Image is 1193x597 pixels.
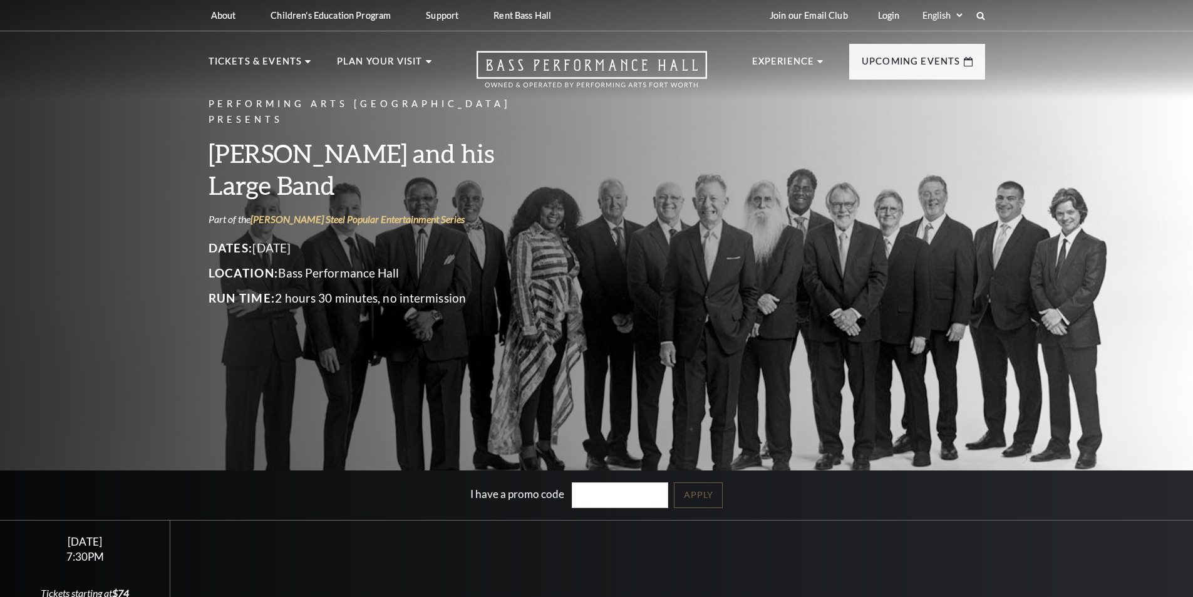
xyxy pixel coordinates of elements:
p: Part of the [209,212,553,226]
p: Tags: [209,331,553,343]
a: [PERSON_NAME] Steel Popular Entertainment Series [250,213,465,225]
select: Select: [920,9,964,21]
p: Bass Performance Hall [209,263,553,283]
span: An additional $5 order charge will be applied at checkout. [340,356,522,365]
span: Concert [225,332,250,341]
span: Location: [209,266,279,280]
p: About [211,10,236,21]
p: Upcoming Events [862,54,961,76]
h3: [PERSON_NAME] and his Large Band [209,137,553,201]
span: Wheelchair Accessible [251,344,323,353]
p: 2 hours 30 minutes, no intermission [209,288,553,308]
p: [DATE] [209,238,553,258]
p: Children's Education Program [271,10,391,21]
p: Plan Your Visit [337,54,423,76]
p: Rent Bass Hall [493,10,551,21]
span: Run Time: [209,291,276,305]
p: Support [426,10,458,21]
div: [DATE] [15,535,155,548]
p: Price displayed includes all ticketing fees. [209,355,553,366]
p: Tickets & Events [209,54,302,76]
div: 7:30PM [15,551,155,562]
label: I have a promo code [470,487,564,500]
span: Dates: [209,241,253,255]
p: Experience [752,54,815,76]
p: Accessibility: [209,343,553,355]
p: Performing Arts [GEOGRAPHIC_DATA] Presents [209,96,553,128]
